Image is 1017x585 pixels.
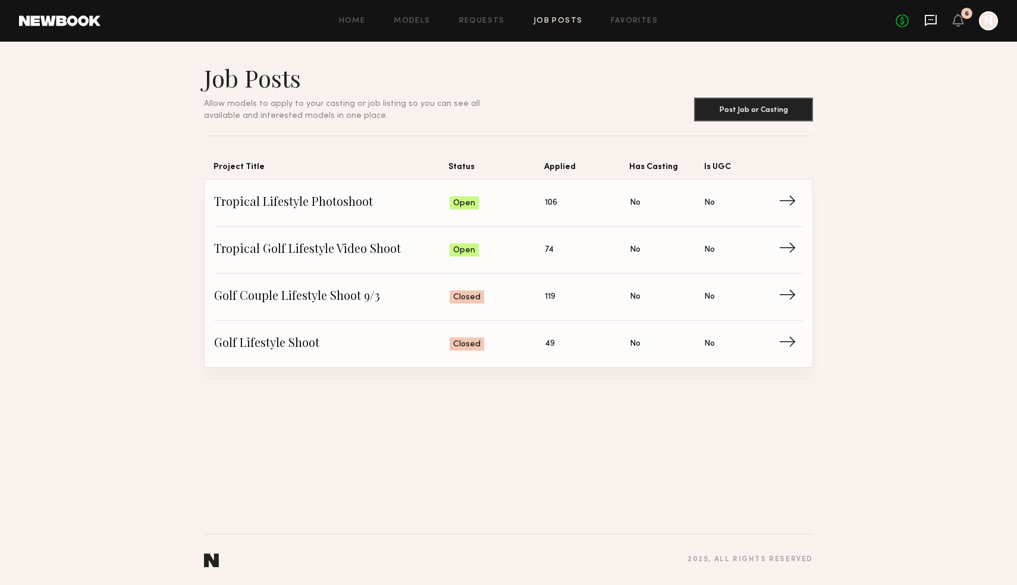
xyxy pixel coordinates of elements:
[214,160,448,179] span: Project Title
[779,335,803,353] span: →
[394,17,430,25] a: Models
[704,160,779,179] span: Is UGC
[214,180,803,227] a: Tropical Lifestyle PhotoshootOpen106NoNo→
[630,290,641,304] span: No
[214,321,803,367] a: Golf Lifestyle ShootClosed49NoNo→
[214,227,803,274] a: Tropical Golf Lifestyle Video ShootOpen74NoNo→
[979,11,998,30] a: N
[545,243,554,256] span: 74
[453,245,475,256] span: Open
[630,243,641,256] span: No
[545,337,555,351] span: 49
[704,290,715,304] span: No
[204,100,480,120] span: Allow models to apply to your casting or job listing so you can see all available and interested ...
[544,160,629,179] span: Applied
[611,17,658,25] a: Favorites
[214,241,450,259] span: Tropical Golf Lifestyle Video Shoot
[704,196,715,209] span: No
[779,288,803,306] span: →
[214,194,450,212] span: Tropical Lifestyle Photoshoot
[214,335,450,353] span: Golf Lifestyle Shoot
[630,337,641,351] span: No
[214,274,803,321] a: Golf Couple Lifestyle Shoot 9/3Closed119NoNo→
[214,288,450,306] span: Golf Couple Lifestyle Shoot 9/3
[459,17,505,25] a: Requests
[704,337,715,351] span: No
[545,196,557,209] span: 106
[779,194,803,212] span: →
[965,11,969,17] div: 6
[779,241,803,259] span: →
[453,292,481,304] span: Closed
[453,198,475,209] span: Open
[630,196,641,209] span: No
[204,63,508,93] h1: Job Posts
[545,290,555,304] span: 119
[629,160,704,179] span: Has Casting
[688,556,813,564] div: 2025 , all rights reserved
[448,160,544,179] span: Status
[704,243,715,256] span: No
[694,98,813,121] button: Post Job or Casting
[339,17,366,25] a: Home
[453,339,481,351] span: Closed
[533,17,583,25] a: Job Posts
